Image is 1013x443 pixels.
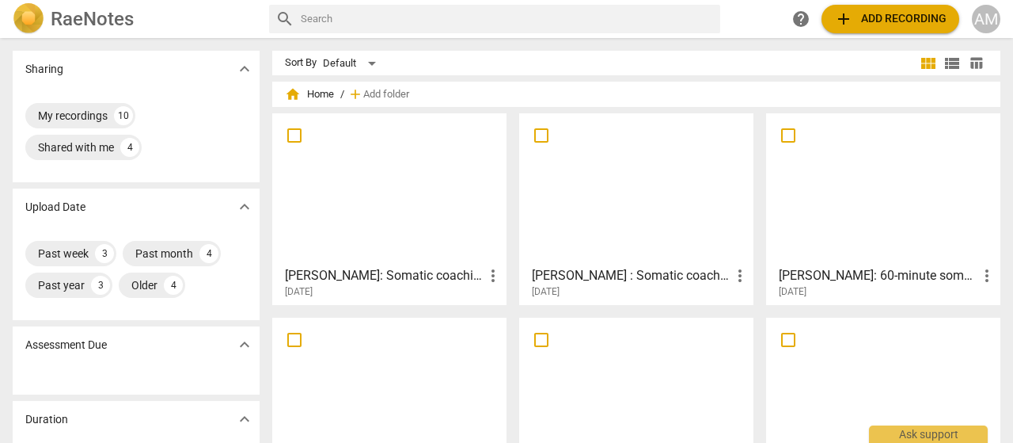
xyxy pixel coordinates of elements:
span: more_vert [730,266,749,285]
a: LogoRaeNotes [13,3,256,35]
div: 3 [91,276,110,295]
span: table_chart [969,55,984,71]
button: Show more [233,333,256,357]
button: List view [940,52,964,75]
h2: RaeNotes [51,8,134,30]
span: view_list [943,54,962,73]
div: Default [323,51,381,76]
div: Sort By [285,57,317,69]
span: [DATE] [285,285,313,299]
button: Show more [233,195,256,219]
h3: Rachel Newman: 60-minute somatic coaching session [779,266,977,285]
div: 4 [199,244,218,263]
button: Show more [233,407,256,431]
span: expand_more [235,197,254,216]
button: Table view [964,52,988,75]
span: search [275,10,294,29]
h3: Ismail Karypov: Somatic coaching (60 mins) [285,266,484,285]
div: Past week [38,246,89,262]
span: add [347,86,363,102]
span: more_vert [484,266,503,285]
span: more_vert [977,266,996,285]
button: Tile view [916,52,940,75]
p: Assessment Due [25,337,107,353]
span: add [834,10,853,29]
span: help [791,10,810,29]
button: AM [972,5,1000,33]
span: expand_more [235,335,254,354]
span: Home [285,86,334,102]
h3: Rebecca shawyer : Somatic coaching (60 mins) [532,266,730,285]
div: Past year [38,277,85,293]
div: 4 [120,138,139,157]
div: 3 [95,244,114,263]
button: Show more [233,57,256,81]
div: 10 [114,106,133,125]
span: Add recording [834,10,947,29]
input: Search [301,6,714,32]
p: Sharing [25,61,63,78]
span: view_module [919,54,938,73]
div: Older [131,277,157,293]
div: Past month [135,246,193,262]
a: [PERSON_NAME]: 60-minute somatic coaching session[DATE] [772,119,995,298]
button: Upload [821,5,959,33]
span: [DATE] [532,285,560,299]
p: Upload Date [25,199,85,216]
div: My recordings [38,108,108,124]
span: expand_more [235,59,254,78]
span: expand_more [235,410,254,429]
div: Ask support [869,426,988,443]
a: Help [787,5,815,33]
a: [PERSON_NAME]: Somatic coaching (60 mins)[DATE] [278,119,501,298]
span: / [340,89,344,101]
span: home [285,86,301,102]
span: Add folder [363,89,409,101]
div: Shared with me [38,139,114,155]
span: [DATE] [779,285,806,299]
p: Duration [25,411,68,428]
img: Logo [13,3,44,35]
div: 4 [164,276,183,295]
a: [PERSON_NAME] : Somatic coaching (60 mins)[DATE] [525,119,748,298]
